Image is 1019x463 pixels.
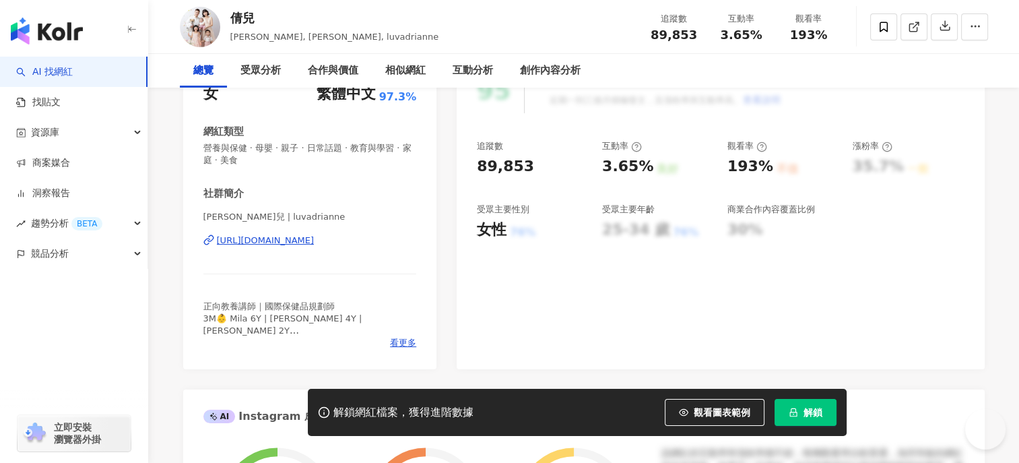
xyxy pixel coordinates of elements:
[853,140,892,152] div: 漲粉率
[203,84,218,104] div: 女
[649,12,700,26] div: 追蹤數
[18,415,131,452] a: chrome extension立即安裝 瀏覽器外掛
[803,407,822,418] span: 解鎖
[71,217,102,230] div: BETA
[477,140,503,152] div: 追蹤數
[602,156,653,177] div: 3.65%
[651,28,697,42] span: 89,853
[203,301,414,361] span: 正向教養講師｜國際保健品規劃師 3M👶 Mila 6Y | [PERSON_NAME] 4Y | [PERSON_NAME] 2Y 💌 合作邀約：[EMAIL_ADDRESS][DOMAIN_N...
[477,220,506,241] div: 女性
[180,7,220,47] img: KOL Avatar
[11,18,83,44] img: logo
[230,32,439,42] span: [PERSON_NAME], [PERSON_NAME], luvadrianne
[203,125,244,139] div: 網紅類型
[665,399,764,426] button: 觀看圖表範例
[16,219,26,228] span: rise
[385,63,426,79] div: 相似網紅
[775,399,836,426] button: 解鎖
[783,12,834,26] div: 觀看率
[317,84,376,104] div: 繁體中文
[602,204,655,216] div: 受眾主要年齡
[333,406,473,420] div: 解鎖網紅檔案，獲得進階數據
[16,187,70,200] a: 洞察報告
[716,12,767,26] div: 互動率
[203,235,417,247] a: [URL][DOMAIN_NAME]
[477,156,534,177] div: 89,853
[720,28,762,42] span: 3.65%
[16,96,61,109] a: 找貼文
[16,65,73,79] a: searchAI 找網紅
[379,90,417,104] span: 97.3%
[790,28,828,42] span: 193%
[203,211,417,223] span: [PERSON_NAME]兒 | luvadrianne
[16,156,70,170] a: 商案媒合
[54,421,101,445] span: 立即安裝 瀏覽器外掛
[477,204,529,216] div: 受眾主要性別
[520,63,581,79] div: 創作內容分析
[390,337,416,349] span: 看更多
[203,187,244,201] div: 社群簡介
[308,63,358,79] div: 合作與價值
[602,140,642,152] div: 互動率
[694,407,750,418] span: 觀看圖表範例
[193,63,213,79] div: 總覽
[230,9,439,26] div: 倩兒
[31,117,59,148] span: 資源庫
[203,142,417,166] span: 營養與保健 · 母嬰 · 親子 · 日常話題 · 教育與學習 · 家庭 · 美食
[727,204,815,216] div: 商業合作內容覆蓋比例
[789,408,798,417] span: lock
[22,423,48,444] img: chrome extension
[240,63,281,79] div: 受眾分析
[453,63,493,79] div: 互動分析
[217,235,315,247] div: [URL][DOMAIN_NAME]
[31,239,69,269] span: 競品分析
[727,156,773,177] div: 193%
[727,140,767,152] div: 觀看率
[31,208,102,239] span: 趨勢分析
